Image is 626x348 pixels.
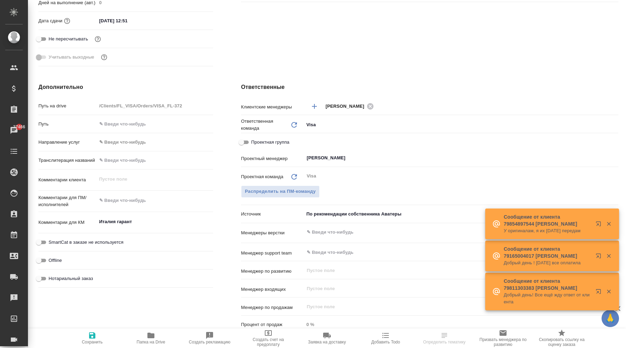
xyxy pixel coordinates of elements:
button: Закрыть [602,253,616,259]
span: Проектная группа [251,139,289,146]
button: Открыть в новой вкладке [591,285,608,301]
h4: Дополнительно [38,83,213,91]
input: ✎ Введи что-нибудь [97,155,213,165]
button: Open [614,106,616,107]
p: Сообщение от клиента 79165004017 [PERSON_NAME] [504,245,591,259]
p: Ответственная команда [241,118,290,132]
p: Транслитерация названий [38,157,97,164]
input: Пустое поле [306,266,602,274]
button: Включи, если не хочешь, чтобы указанная дата сдачи изменилась после переставления заказа в 'Подтв... [93,35,102,44]
button: Open [614,157,616,159]
p: Менеджер support team [241,250,304,257]
p: Добрый день ! [DATE] все оплатила [504,259,591,266]
span: Offline [49,257,62,264]
span: SmartCat в заказе не используется [49,239,123,246]
button: Добавить Todo [356,328,415,348]
div: ✎ Введи что-нибудь [99,139,205,146]
button: Создать рекламацию [180,328,239,348]
p: Дата сдачи [38,17,63,24]
button: Добавить менеджера [306,98,323,115]
textarea: Италия гарант [97,216,213,228]
p: Сообщение от клиента 79854897544 [PERSON_NAME] [504,213,591,227]
span: Распределить на ПМ-команду [245,188,316,196]
span: Призвать менеджера по развитию [478,337,528,347]
p: Комментарии для ПМ/исполнителей [38,194,97,208]
p: Менеджер по развитию [241,268,304,275]
span: В заказе уже есть ответственный ПМ или ПМ группа [241,186,320,198]
button: Открыть в новой вкладке [591,217,608,234]
span: Сохранить [82,340,103,345]
a: 37466 [2,122,26,139]
p: Процент от продаж [241,321,304,328]
input: ✎ Введи что-нибудь [97,119,213,129]
input: Пустое поле [304,319,618,330]
span: Заявка на доставку [308,340,346,345]
p: Направление услуг [38,139,97,146]
span: [PERSON_NAME] [326,103,369,110]
span: Учитывать выходные [49,54,94,61]
span: Определить тематику [423,340,465,345]
input: ✎ Введи что-нибудь [306,248,593,256]
span: Создать рекламацию [189,340,231,345]
p: Менеджер входящих [241,286,304,293]
button: Заявка на доставку [298,328,356,348]
h4: Ответственные [241,83,618,91]
p: Проектный менеджер [241,155,304,162]
p: Путь на drive [38,103,97,109]
div: По рекомендации собственника Аватеры [304,208,618,220]
p: Проектная команда [241,173,283,180]
button: Выбери, если сб и вс нужно считать рабочими днями для выполнения заказа. [100,53,109,62]
button: Папка на Drive [122,328,180,348]
button: Создать счет на предоплату [239,328,298,348]
span: 37466 [9,123,29,130]
button: Если добавить услуги и заполнить их объемом, то дата рассчитается автоматически [63,16,72,25]
input: Пустое поле [306,284,602,293]
span: Нотариальный заказ [49,275,93,282]
span: Папка на Drive [137,340,165,345]
p: Менеджер по продажам [241,304,304,311]
p: Источник [241,211,304,218]
span: Не пересчитывать [49,36,88,43]
div: ✎ Введи что-нибудь [97,136,213,148]
input: ✎ Введи что-нибудь [97,16,158,26]
button: Открыть в новой вкладке [591,249,608,266]
input: Пустое поле [97,101,213,111]
p: Путь [38,121,97,128]
input: ✎ Введи что-нибудь [306,228,593,236]
p: Менеджеры верстки [241,229,304,236]
input: Пустое поле [306,302,602,311]
span: Добавить Todo [371,340,400,345]
p: Сообщение от клиента 79811303383 [PERSON_NAME] [504,278,591,292]
p: Комментарии клиента [38,176,97,183]
p: У оригиналам, я их [DATE] передам [504,227,591,234]
p: Добрый день! Все ещё жду ответ от клиента [504,292,591,305]
p: Комментарии для КМ [38,219,97,226]
span: Создать счет на предоплату [243,337,293,347]
button: Распределить на ПМ-команду [241,186,320,198]
button: Призвать менеджера по развитию [474,328,532,348]
div: Visa [304,119,618,131]
button: Закрыть [602,221,616,227]
button: Сохранить [63,328,122,348]
div: [PERSON_NAME] [326,102,376,111]
p: Клиентские менеджеры [241,104,304,111]
button: Закрыть [602,288,616,295]
button: Определить тематику [415,328,474,348]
